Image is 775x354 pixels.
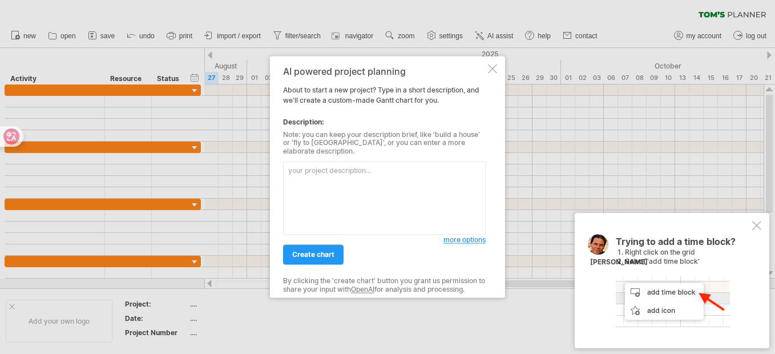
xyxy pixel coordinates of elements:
li: Right click on the grid [625,248,750,258]
div: Note: you can keep your description brief, like 'build a house' or 'fly to [GEOGRAPHIC_DATA]', or... [283,131,486,155]
div: Description: [283,117,486,127]
span: Trying to add a time block? [616,236,736,253]
div: By clicking the 'create chart' button you grant us permission to share your input with for analys... [283,277,486,294]
a: create chart [283,245,344,265]
div: [PERSON_NAME] [590,258,648,267]
a: OpenAI [351,285,374,293]
span: more options [443,236,486,244]
li: Select 'add time block' [625,257,750,267]
div: About to start a new project? Type in a short description, and we'll create a custom-made Gantt c... [283,66,486,287]
div: AI powered project planning [283,66,486,77]
a: more options [443,235,486,246]
span: create chart [292,251,334,259]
